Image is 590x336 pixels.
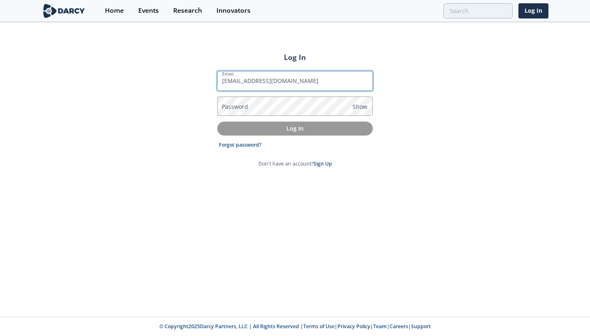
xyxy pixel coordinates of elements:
[43,323,547,330] p: © Copyright 2025 Darcy Partners, LLC | All Rights Reserved | | | | |
[411,323,431,330] a: Support
[222,102,248,111] label: Password
[222,71,234,77] label: Email
[217,122,373,135] button: Log In
[337,323,370,330] a: Privacy Policy
[303,323,334,330] a: Terms of Use
[390,323,408,330] a: Careers
[373,323,387,330] a: Team
[216,7,251,14] div: Innovators
[314,160,332,167] a: Sign Up
[217,52,373,62] h2: Log In
[138,7,159,14] div: Events
[173,7,202,14] div: Research
[444,3,513,18] input: Advanced Search
[518,3,548,18] a: Log In
[219,141,262,149] a: Forgot password?
[223,124,367,133] p: Log In
[258,160,332,168] p: Don't have an account?
[42,4,86,18] img: logo-wide.svg
[105,7,124,14] div: Home
[353,102,367,111] span: Show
